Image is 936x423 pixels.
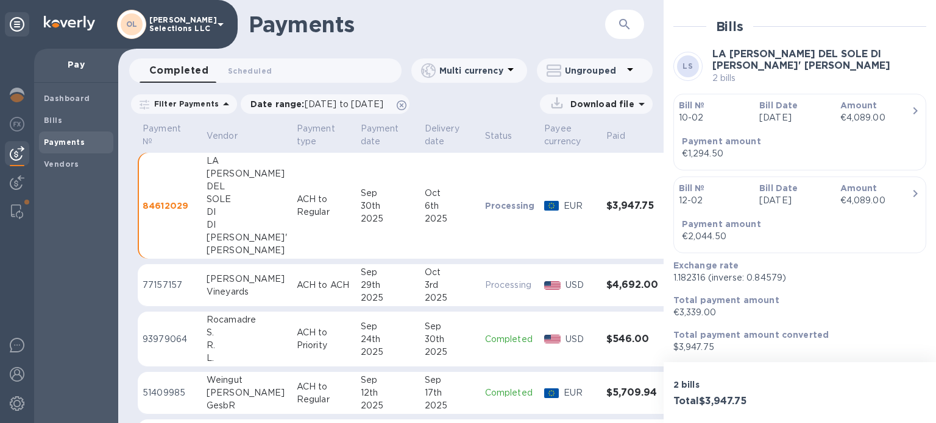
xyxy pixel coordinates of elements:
[10,117,24,131] img: Foreign exchange
[361,122,415,148] span: Payment date
[143,333,197,346] p: 93979064
[425,386,475,399] div: 17th
[143,200,197,212] p: 84612029
[207,155,287,167] div: LA
[297,193,351,218] p: ACH to Regular
[840,111,911,124] div: €4,089.00
[840,183,877,193] b: Amount
[361,374,415,386] div: Sep
[149,99,219,109] p: Filter Payments
[44,116,62,125] b: Bills
[425,279,475,292] div: 3rd
[361,122,399,148] p: Payment date
[297,380,351,406] p: ACH to Regular
[305,99,383,109] span: [DATE] to [DATE]
[297,279,351,292] p: ACH to ACH
[673,341,916,354] p: $3,947.75
[606,334,658,345] h3: $546.00
[207,339,287,352] div: R.
[361,386,415,399] div: 12th
[682,219,761,229] b: Payment amount
[606,279,658,291] h3: $4,692.00
[361,200,415,212] div: 30th
[840,194,911,207] div: €4,089.00
[149,62,208,79] span: Completed
[143,386,197,399] p: 51409985
[439,65,503,77] p: Multi currency
[207,313,287,326] div: Rocamadre
[143,122,181,148] p: Payment №
[361,266,415,279] div: Sep
[207,244,287,257] div: [PERSON_NAME]
[207,130,238,142] p: Vendor
[207,167,287,180] div: [PERSON_NAME]
[425,333,475,346] div: 30th
[673,379,795,391] p: 2 bills
[207,273,287,285] div: [PERSON_NAME]
[425,320,475,333] div: Sep
[544,122,597,148] span: Payee currency
[485,130,512,142] p: Status
[673,271,916,284] p: 1.182316 (inverse: 0.84579)
[425,122,459,148] p: Delivery date
[207,285,287,298] div: Vineyards
[143,279,197,292] p: 77157157
[241,94,409,114] div: Date range:[DATE] to [DATE]
[759,194,830,207] p: [DATE]
[673,94,926,170] button: Bill №10-02Bill Date[DATE]Amount€4,089.00Payment amount€1,294.50
[679,183,705,193] b: Bill №
[44,138,85,147] b: Payments
[682,136,761,146] b: Payment amount
[544,281,561,290] img: USD
[485,386,535,399] p: Completed
[207,130,253,142] span: Vendor
[673,260,739,270] b: Exchange rate
[679,194,750,207] p: 12-02
[673,306,916,319] p: €3,339.00
[682,61,693,71] b: LS
[297,122,335,148] p: Payment type
[425,374,475,386] div: Sep
[682,147,762,160] div: €1,294.50
[425,266,475,279] div: Oct
[564,386,597,399] p: EUR
[361,292,415,304] div: 2025
[361,187,415,200] div: Sep
[485,333,535,346] p: Completed
[207,180,287,193] div: DEL
[143,122,197,148] span: Payment №
[297,122,351,148] span: Payment type
[673,396,795,407] h3: Total $3,947.75
[682,230,762,243] div: €2,044.50
[425,122,475,148] span: Delivery date
[485,200,535,212] p: Processing
[606,130,625,142] p: Paid
[250,98,389,110] p: Date range :
[361,399,415,412] div: 2025
[759,100,798,110] b: Bill Date
[207,206,287,218] div: DI
[679,111,750,124] p: 10-02
[565,65,623,77] p: Ungrouped
[425,292,475,304] div: 2025
[712,48,890,71] b: LA [PERSON_NAME] DEL SOLE DI [PERSON_NAME]' [PERSON_NAME]
[712,72,926,85] p: 2 bills
[207,326,287,339] div: S.
[425,346,475,358] div: 2025
[606,200,658,212] h3: $3,947.75
[840,100,877,110] b: Amount
[361,320,415,333] div: Sep
[207,193,287,206] div: SOLE
[149,16,210,33] p: [PERSON_NAME] Selections LLC
[606,130,641,142] span: Paid
[425,200,475,212] div: 6th
[297,326,351,352] p: ACH to Priority
[564,200,597,212] p: EUR
[673,295,779,305] b: Total payment amount
[485,279,535,292] p: Processing
[759,183,798,193] b: Bill Date
[565,333,597,346] p: USD
[44,58,108,71] p: Pay
[485,130,528,142] span: Status
[228,65,272,77] span: Scheduled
